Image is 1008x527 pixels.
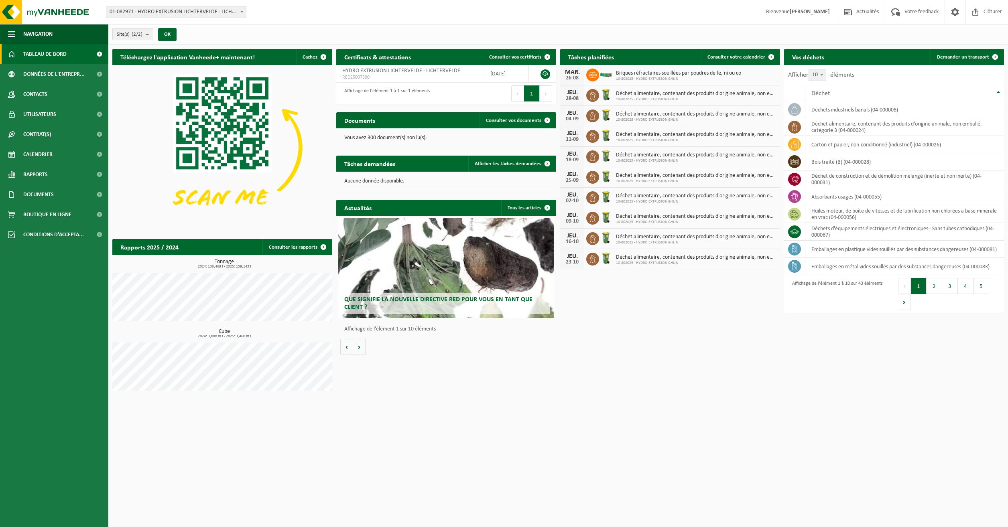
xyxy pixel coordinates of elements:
td: carton et papier, non-conditionné (industriel) (04-000026) [805,136,1004,153]
div: 16-10 [564,239,580,245]
img: WB-0140-HPE-GN-50 [599,231,613,245]
div: JEU. [564,253,580,259]
button: 4 [958,278,973,294]
h3: Tonnage [116,259,332,269]
img: WB-0140-HPE-GN-50 [599,251,613,265]
p: Affichage de l'élément 1 sur 10 éléments [344,326,552,332]
h2: Actualités [336,200,380,215]
span: Déchet alimentaire, contenant des produits d'origine animale, non emballé, catég... [616,172,776,179]
p: Vous avez 300 document(s) non lu(s). [344,135,548,141]
button: Previous [898,278,911,294]
td: huiles moteur, de boîte de vitesses et de lubrification non chlorées à base minérale en vrac (04-... [805,205,1004,223]
td: bois traité (B) (04-000028) [805,153,1004,170]
span: Conditions d'accepta... [23,225,84,245]
div: Affichage de l'élément 1 à 1 sur 1 éléments [340,85,430,102]
span: Déchet alimentaire, contenant des produits d'origine animale, non emballé, catég... [616,193,776,199]
span: Données de l'entrepr... [23,64,85,84]
button: 1 [911,278,927,294]
span: Tableau de bord [23,44,67,64]
button: 1 [524,85,540,101]
span: Briques réfractaires souillées par poudres de fe, ni ou co [616,70,741,77]
span: Documents [23,184,54,205]
p: Aucune donnée disponible. [344,178,548,184]
td: déchets d'équipements électriques et électroniques - Sans tubes cathodiques (04-000067) [805,223,1004,241]
div: JEU. [564,233,580,239]
span: Déchet [811,90,830,97]
h2: Rapports 2025 / 2024 [112,239,187,255]
div: 18-09 [564,157,580,163]
span: HYDRO EXTRUSION LICHTERVELDE - LICHTERVELDE [342,68,460,74]
h3: Cube [116,329,332,338]
td: absorbants usagés (04-000055) [805,188,1004,205]
span: 01-082971 - HYDRO EXTRUSION LICHTERVELDE - LICHTERVELDE [106,6,246,18]
span: Boutique en ligne [23,205,71,225]
label: Afficher éléments [788,72,854,78]
span: Déchet alimentaire, contenant des produits d'origine animale, non emballé, catég... [616,111,776,118]
strong: [PERSON_NAME] [790,9,830,15]
div: JEU. [564,212,580,219]
span: 10 [809,69,826,81]
span: Demander un transport [937,55,989,60]
span: 10-802025 - HYDRO EXTRUSION GHLIN [616,220,776,225]
img: WB-0140-HPE-GN-50 [599,211,613,224]
span: Déchet alimentaire, contenant des produits d'origine animale, non emballé, catég... [616,213,776,220]
div: JEU. [564,89,580,96]
td: déchet de construction et de démolition mélangé (inerte et non inerte) (04-000031) [805,170,1004,188]
button: Site(s)(2/2) [112,28,153,40]
a: Que signifie la nouvelle directive RED pour vous en tant que client ? [338,218,554,318]
button: Volgende [353,339,366,355]
button: 5 [973,278,989,294]
span: Consulter votre calendrier [707,55,765,60]
a: Consulter vos documents [480,112,555,128]
h2: Téléchargez l'application Vanheede+ maintenant! [112,49,263,65]
div: 04-09 [564,116,580,122]
div: JEU. [564,171,580,178]
a: Consulter vos certificats [483,49,555,65]
button: Next [898,294,910,310]
img: WB-0140-HPE-GN-50 [599,108,613,122]
span: 10 [809,69,826,81]
span: 2024: 3,080 m3 - 2025: 3,460 m3 [116,334,332,338]
div: 25-09 [564,178,580,183]
h2: Tâches planifiées [560,49,622,65]
span: 10-802025 - HYDRO EXTRUSION GHLIN [616,77,741,81]
span: Calendrier [23,144,53,164]
span: 10-802025 - HYDRO EXTRUSION GHLIN [616,158,776,163]
div: 09-10 [564,219,580,224]
img: Download de VHEPlus App [112,65,332,230]
div: MAR. [564,69,580,75]
span: 10-802025 - HYDRO EXTRUSION GHLIN [616,179,776,184]
span: 2024: 136,469 t - 2025: 159,143 t [116,265,332,269]
a: Consulter les rapports [262,239,331,255]
span: Déchet alimentaire, contenant des produits d'origine animale, non emballé, catég... [616,234,776,240]
span: Consulter vos documents [486,118,541,123]
span: Afficher les tâches demandées [475,161,541,166]
div: 02-10 [564,198,580,204]
span: Cachez [303,55,317,60]
img: WB-0140-HPE-GN-50 [599,88,613,101]
span: Déchet alimentaire, contenant des produits d'origine animale, non emballé, catég... [616,254,776,261]
div: 11-09 [564,137,580,142]
button: OK [158,28,177,41]
td: emballages en plastique vides souillés par des substances dangereuses (04-000081) [805,241,1004,258]
span: 10-802025 - HYDRO EXTRUSION GHLIN [616,240,776,245]
div: Affichage de l'élément 1 à 10 sur 43 éléments [788,277,883,311]
img: WB-0140-HPE-GN-50 [599,170,613,183]
span: 10-802025 - HYDRO EXTRUSION GHLIN [616,97,776,102]
span: 10-802025 - HYDRO EXTRUSION GHLIN [616,118,776,122]
div: JEU. [564,110,580,116]
span: Navigation [23,24,53,44]
button: 3 [942,278,958,294]
h2: Vos déchets [784,49,832,65]
span: Consulter vos certificats [489,55,541,60]
span: Utilisateurs [23,104,56,124]
div: 28-08 [564,96,580,101]
a: Consulter votre calendrier [701,49,779,65]
span: 10-802025 - HYDRO EXTRUSION GHLIN [616,138,776,143]
span: 10-802025 - HYDRO EXTRUSION GHLIN [616,261,776,266]
div: 26-08 [564,75,580,81]
span: Déchet alimentaire, contenant des produits d'origine animale, non emballé, catég... [616,152,776,158]
button: Previous [511,85,524,101]
span: Que signifie la nouvelle directive RED pour vous en tant que client ? [344,296,532,310]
